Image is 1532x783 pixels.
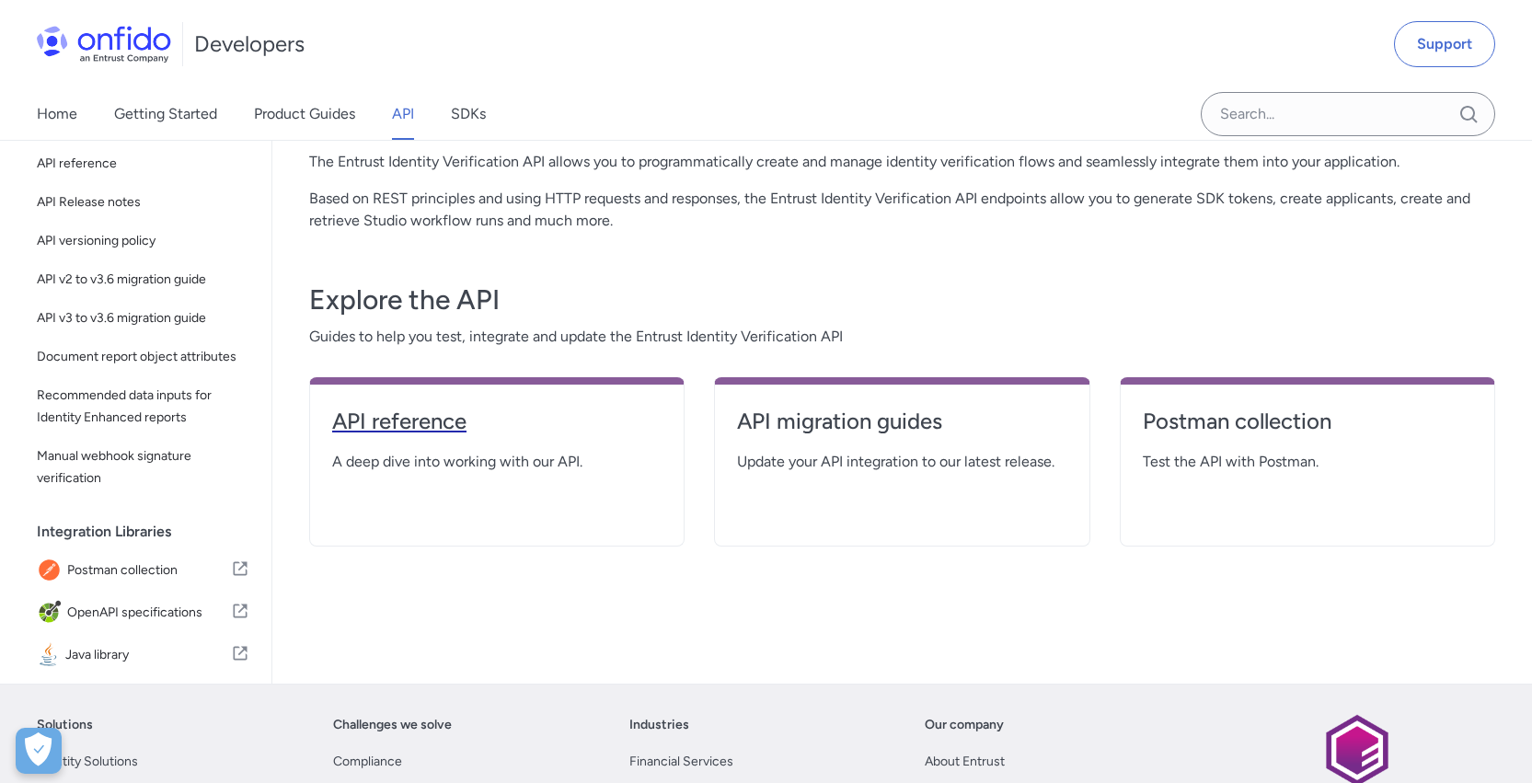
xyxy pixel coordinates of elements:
[29,145,257,182] a: API reference
[737,407,1066,451] a: API migration guides
[1143,451,1472,473] span: Test the API with Postman.
[925,751,1005,773] a: About Entrust
[309,188,1495,232] p: Based on REST principles and using HTTP requests and responses, the Entrust Identity Verification...
[37,558,67,583] img: IconPostman collection
[37,269,249,291] span: API v2 to v3.6 migration guide
[29,550,257,591] a: IconPostman collectionPostman collection
[16,728,62,774] button: Open Preferences
[29,223,257,259] a: API versioning policy
[29,677,257,718] a: IconPython libraryPython library
[37,153,249,175] span: API reference
[29,339,257,375] a: Document report object attributes
[309,326,1495,348] span: Guides to help you test, integrate and update the Entrust Identity Verification API
[37,751,138,773] a: Identity Solutions
[1143,407,1472,451] a: Postman collection
[1143,407,1472,436] h4: Postman collection
[37,26,171,63] img: Onfido Logo
[29,261,257,298] a: API v2 to v3.6 migration guide
[194,29,305,59] h1: Developers
[333,714,452,736] a: Challenges we solve
[451,88,486,140] a: SDKs
[37,642,65,668] img: IconJava library
[1201,92,1495,136] input: Onfido search input field
[29,593,257,633] a: IconOpenAPI specificationsOpenAPI specifications
[114,88,217,140] a: Getting Started
[65,642,231,668] span: Java library
[67,600,231,626] span: OpenAPI specifications
[925,714,1004,736] a: Our company
[37,600,67,626] img: IconOpenAPI specifications
[29,300,257,337] a: API v3 to v3.6 migration guide
[29,184,257,221] a: API Release notes
[629,751,733,773] a: Financial Services
[332,407,662,451] a: API reference
[37,513,264,550] div: Integration Libraries
[16,728,62,774] div: Cookie Preferences
[37,445,249,489] span: Manual webhook signature verification
[37,714,93,736] a: Solutions
[29,438,257,497] a: Manual webhook signature verification
[29,377,257,436] a: Recommended data inputs for Identity Enhanced reports
[392,88,414,140] a: API
[1394,21,1495,67] a: Support
[737,407,1066,436] h4: API migration guides
[37,307,249,329] span: API v3 to v3.6 migration guide
[333,751,402,773] a: Compliance
[67,558,231,583] span: Postman collection
[37,191,249,213] span: API Release notes
[309,151,1495,173] p: The Entrust Identity Verification API allows you to programmatically create and manage identity v...
[37,230,249,252] span: API versioning policy
[332,451,662,473] span: A deep dive into working with our API.
[737,451,1066,473] span: Update your API integration to our latest release.
[37,346,249,368] span: Document report object attributes
[629,714,689,736] a: Industries
[309,282,1495,318] h3: Explore the API
[254,88,355,140] a: Product Guides
[332,407,662,436] h4: API reference
[37,88,77,140] a: Home
[29,635,257,675] a: IconJava libraryJava library
[37,385,249,429] span: Recommended data inputs for Identity Enhanced reports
